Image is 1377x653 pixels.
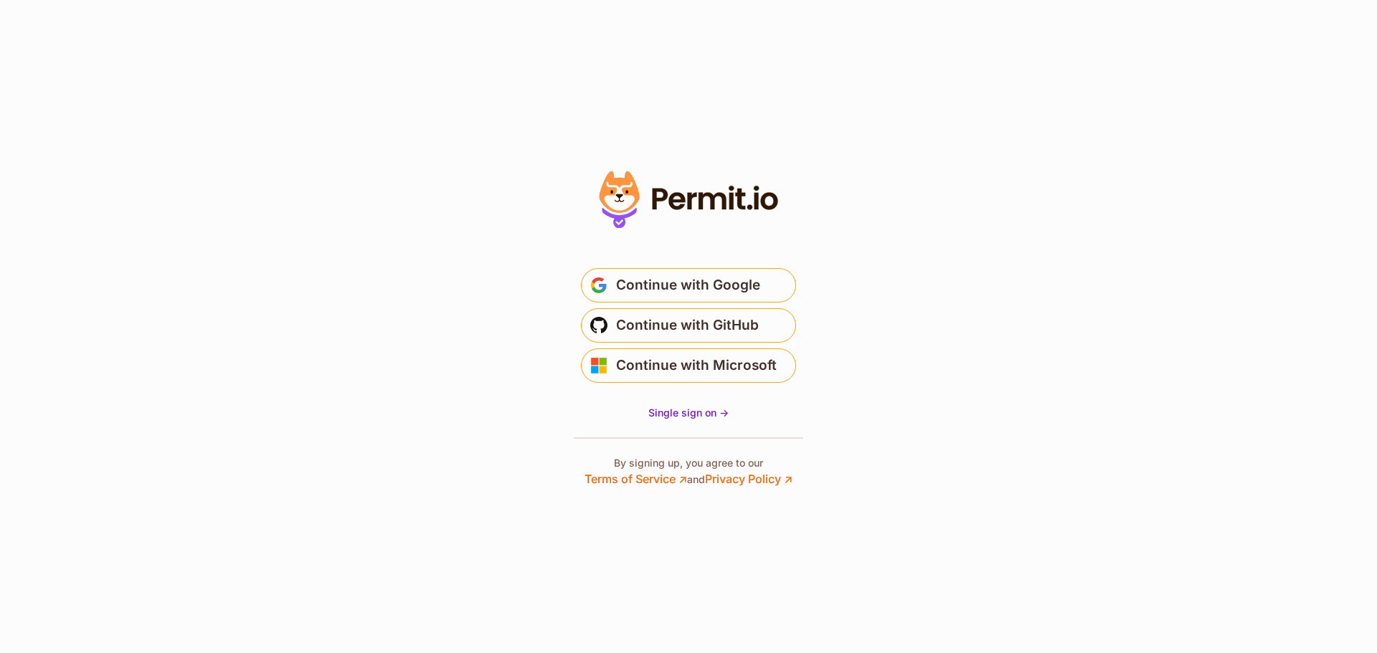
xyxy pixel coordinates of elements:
p: By signing up, you agree to our and [585,456,792,487]
button: Continue with Google [581,268,796,302]
span: Continue with GitHub [616,314,759,337]
a: Privacy Policy ↗ [705,472,792,486]
button: Continue with GitHub [581,308,796,343]
a: Terms of Service ↗ [585,472,687,486]
button: Continue with Microsoft [581,348,796,383]
span: Continue with Google [616,274,760,297]
a: Single sign on -> [648,406,729,420]
span: Continue with Microsoft [616,354,777,377]
span: Single sign on -> [648,406,729,419]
